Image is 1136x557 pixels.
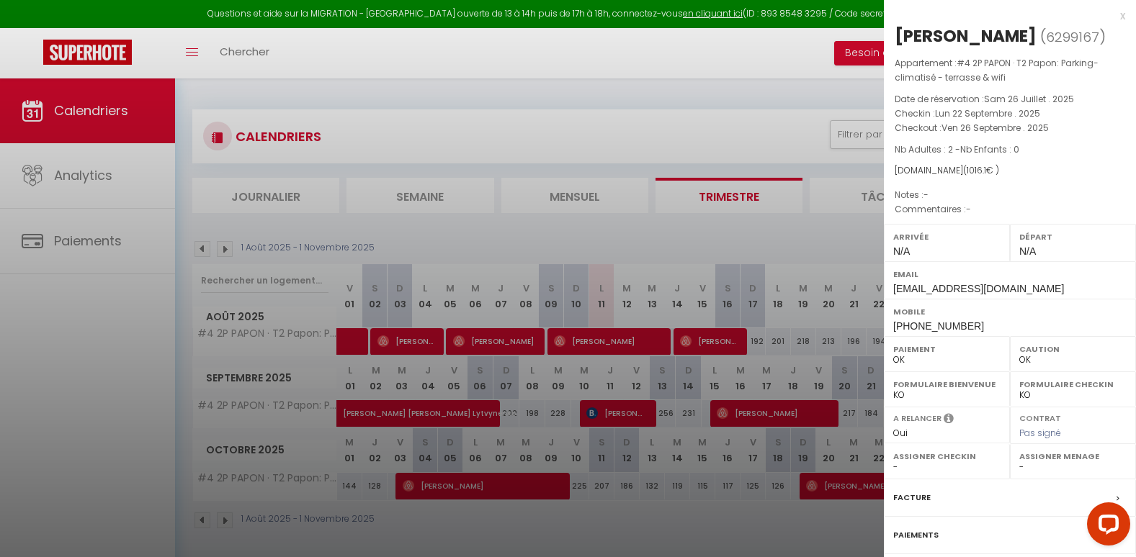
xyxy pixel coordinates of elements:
span: #4 2P PAPON · T2 Papon: Parking- climatisé - terrasse & wifi [895,57,1099,83]
span: - [923,189,929,201]
span: 6299167 [1046,28,1099,46]
label: Formulaire Bienvenue [893,377,1001,391]
label: Paiement [893,342,1001,356]
label: Facture [893,490,931,505]
span: - [966,203,971,215]
label: Caution [1019,342,1127,356]
span: Ven 26 Septembre . 2025 [942,122,1049,134]
label: Paiements [893,527,939,543]
span: Pas signé [1019,427,1061,439]
p: Appartement : [895,56,1125,85]
span: [PHONE_NUMBER] [893,320,984,332]
span: N/A [893,245,910,257]
span: N/A [1019,245,1036,257]
p: Notes : [895,188,1125,202]
label: Mobile [893,304,1127,319]
label: Départ [1019,230,1127,244]
p: Checkin : [895,107,1125,121]
p: Commentaires : [895,202,1125,217]
span: Sam 26 Juillet . 2025 [984,93,1074,105]
span: ( € ) [963,164,999,176]
label: A relancer [893,412,942,425]
p: Date de réservation : [895,92,1125,107]
div: [DOMAIN_NAME] [895,164,1125,178]
i: Sélectionner OUI si vous souhaiter envoyer les séquences de messages post-checkout [944,412,954,428]
label: Formulaire Checkin [1019,377,1127,391]
div: x [884,7,1125,24]
label: Assigner Menage [1019,449,1127,463]
span: Nb Enfants : 0 [960,143,1019,155]
div: [PERSON_NAME] [895,24,1037,47]
label: Arrivée [893,230,1001,244]
span: ( ) [1040,27,1106,47]
iframe: LiveChat chat widget [1075,497,1136,557]
span: Lun 22 Septembre . 2025 [935,107,1040,119]
span: 1016.1 [967,164,986,176]
label: Email [893,267,1127,281]
label: Contrat [1019,412,1061,422]
span: Nb Adultes : 2 - [895,143,1019,155]
p: Checkout : [895,121,1125,135]
label: Assigner Checkin [893,449,1001,463]
span: [EMAIL_ADDRESS][DOMAIN_NAME] [893,283,1064,294]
